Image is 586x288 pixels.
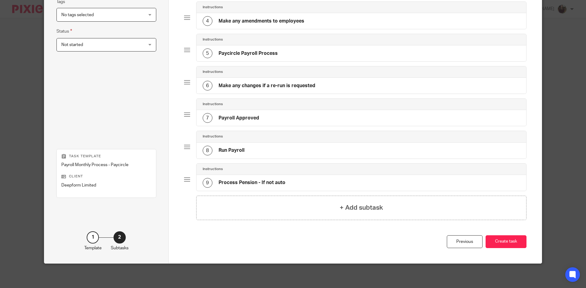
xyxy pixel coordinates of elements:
[203,134,223,139] h4: Instructions
[203,113,212,123] div: 7
[61,13,94,17] span: No tags selected
[203,5,223,10] h4: Instructions
[203,81,212,91] div: 6
[61,162,151,168] p: Payroll Monthly Process - Paycircle
[114,231,126,244] div: 2
[219,18,304,24] h4: Make any amendments to employees
[340,203,383,212] h4: + Add subtask
[203,102,223,107] h4: Instructions
[486,235,526,248] button: Create task
[87,231,99,244] div: 1
[111,245,128,251] p: Subtasks
[219,147,244,154] h4: Run Payroll
[219,83,315,89] h4: Make any changes if a re-run is requested
[219,50,278,57] h4: Paycircle Payroll Process
[203,69,223,74] h4: Instructions
[61,154,151,159] p: Task template
[203,48,212,58] div: 5
[447,235,483,248] div: Previous
[84,245,102,251] p: Template
[61,174,151,179] p: Client
[203,167,223,172] h4: Instructions
[203,178,212,188] div: 9
[203,146,212,155] div: 8
[61,43,83,47] span: Not started
[219,180,285,186] h4: Process Pension - If not auto
[203,37,223,42] h4: Instructions
[61,182,151,188] p: Deepform Limited
[56,28,72,35] label: Status
[219,115,259,121] h4: Payroll Approved
[203,16,212,26] div: 4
